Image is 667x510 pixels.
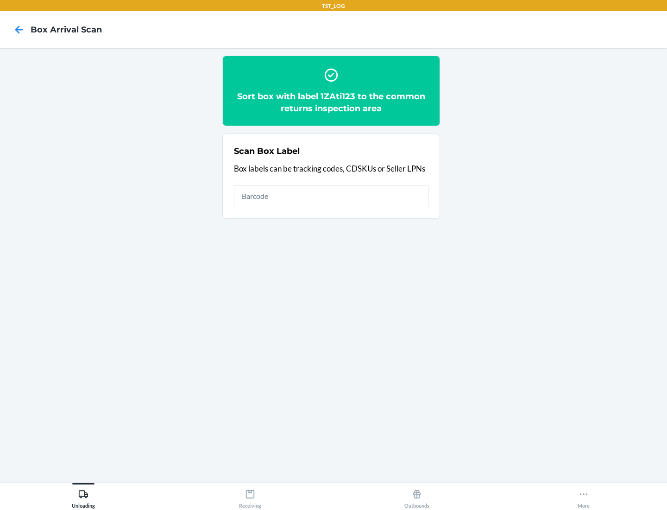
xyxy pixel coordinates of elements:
button: More [500,483,667,509]
h2: Scan Box Label [234,145,300,157]
div: Outbounds [404,485,429,509]
input: Barcode [234,185,428,207]
p: TST_LOG [322,2,345,10]
div: Receiving [239,485,261,509]
div: More [578,485,590,509]
h4: Box Arrival Scan [31,24,102,36]
h2: Sort box with label 1ZAti123 to the common returns inspection area [234,90,428,115]
p: Box labels can be tracking codes, CDSKUs or Seller LPNs [234,163,428,175]
button: Outbounds [333,483,500,509]
button: Receiving [167,483,333,509]
div: Unloading [72,485,95,509]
